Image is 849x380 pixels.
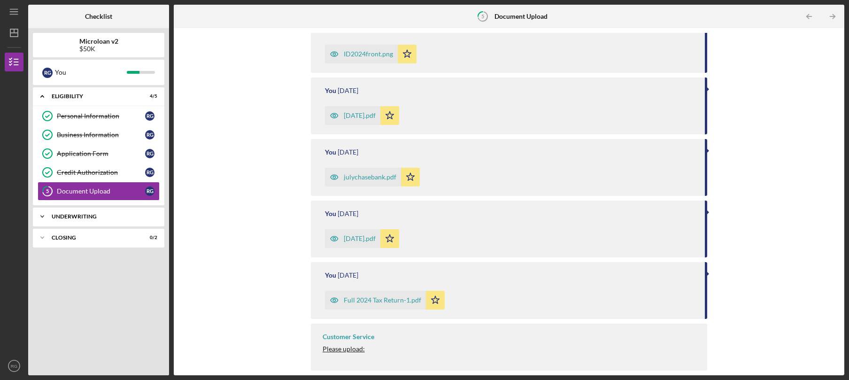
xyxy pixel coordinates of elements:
[11,364,17,369] text: RG
[344,296,421,304] div: Full 2024 Tax Return-1.pdf
[140,235,157,240] div: 0 / 2
[145,130,154,140] div: R G
[145,111,154,121] div: R G
[338,148,358,156] time: 2025-08-28 06:27
[57,169,145,176] div: Credit Authorization
[323,345,365,353] span: Please upload:
[325,45,417,63] button: ID2024front.png
[145,149,154,158] div: R G
[145,168,154,177] div: R G
[323,333,374,341] div: Customer Service
[38,125,160,144] a: Business InformationRG
[38,163,160,182] a: Credit AuthorizationRG
[481,13,484,19] tspan: 5
[338,271,358,279] time: 2025-08-28 06:25
[57,131,145,139] div: Business Information
[325,87,336,94] div: You
[55,64,127,80] div: You
[344,112,376,119] div: [DATE].pdf
[57,187,145,195] div: Document Upload
[325,271,336,279] div: You
[38,182,160,201] a: 5Document UploadRG
[325,291,445,310] button: Full 2024 Tax Return-1.pdf
[325,106,399,125] button: [DATE].pdf
[57,112,145,120] div: Personal Information
[338,87,358,94] time: 2025-08-28 06:27
[494,13,548,20] b: Document Upload
[344,235,376,242] div: [DATE].pdf
[57,150,145,157] div: Application Form
[52,93,134,99] div: Eligibility
[52,214,153,219] div: Underwriting
[344,50,393,58] div: ID2024front.png
[325,210,336,217] div: You
[140,93,157,99] div: 4 / 5
[52,235,134,240] div: Closing
[42,68,53,78] div: R G
[85,13,112,20] b: Checklist
[79,38,118,45] b: Microloan v2
[38,144,160,163] a: Application FormRG
[325,148,336,156] div: You
[344,173,396,181] div: julychasebank.pdf
[79,45,118,53] div: $50K
[338,210,358,217] time: 2025-08-28 06:27
[5,357,23,375] button: RG
[38,107,160,125] a: Personal InformationRG
[325,168,420,186] button: julychasebank.pdf
[145,186,154,196] div: R G
[46,188,49,194] tspan: 5
[325,229,399,248] button: [DATE].pdf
